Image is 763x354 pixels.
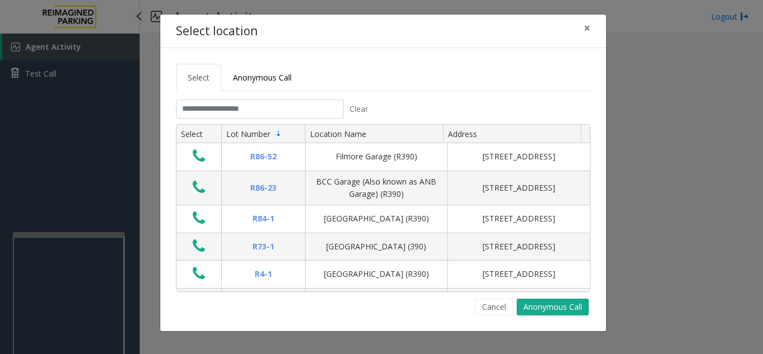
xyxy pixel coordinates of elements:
[584,20,590,36] span: ×
[455,213,583,225] div: [STREET_ADDRESS]
[312,213,441,225] div: [GEOGRAPHIC_DATA] (R390)
[517,299,589,315] button: Anonymous Call
[233,72,292,83] span: Anonymous Call
[228,213,298,225] div: R84-1
[455,150,583,163] div: [STREET_ADDRESS]
[312,240,441,253] div: [GEOGRAPHIC_DATA] (390)
[312,176,441,201] div: BCC Garage (Also known as ANB Garage) (R390)
[455,240,583,253] div: [STREET_ADDRESS]
[226,129,270,139] span: Lot Number
[455,182,583,194] div: [STREET_ADDRESS]
[177,125,221,144] th: Select
[177,125,590,291] div: Data table
[448,129,477,139] span: Address
[310,129,366,139] span: Location Name
[176,64,590,91] ul: Tabs
[176,22,257,40] h4: Select location
[228,150,298,163] div: R86-52
[344,100,375,119] button: Clear
[475,299,513,315] button: Cancel
[576,15,598,42] button: Close
[228,268,298,280] div: R4-1
[228,240,298,253] div: R73-1
[274,129,283,138] span: Sortable
[312,150,441,163] div: Filmore Garage (R390)
[228,182,298,194] div: R86-23
[188,72,209,83] span: Select
[312,268,441,280] div: [GEOGRAPHIC_DATA] (R390)
[455,268,583,280] div: [STREET_ADDRESS]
